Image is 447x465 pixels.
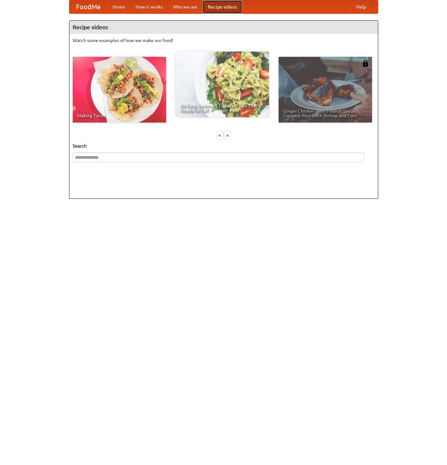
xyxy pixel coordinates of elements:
h5: Search [73,143,375,149]
a: An Easy, Summery Tomato Pasta That's Ready for Fall [176,52,269,117]
a: FoodMe [69,0,107,13]
a: Recipe videos [203,0,242,13]
span: Making Tacos [77,113,161,118]
a: Who we are [168,0,203,13]
div: » [224,131,230,139]
img: 483408.png [362,60,369,67]
a: Making Tacos [73,57,166,123]
a: Help [351,0,371,13]
p: Watch some examples of how we make our food! [73,37,375,44]
div: « [217,131,223,139]
h4: Recipe videos [69,21,378,34]
a: How it works [130,0,168,13]
span: An Easy, Summery Tomato Pasta That's Ready for Fall [180,104,264,113]
a: Home [107,0,130,13]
